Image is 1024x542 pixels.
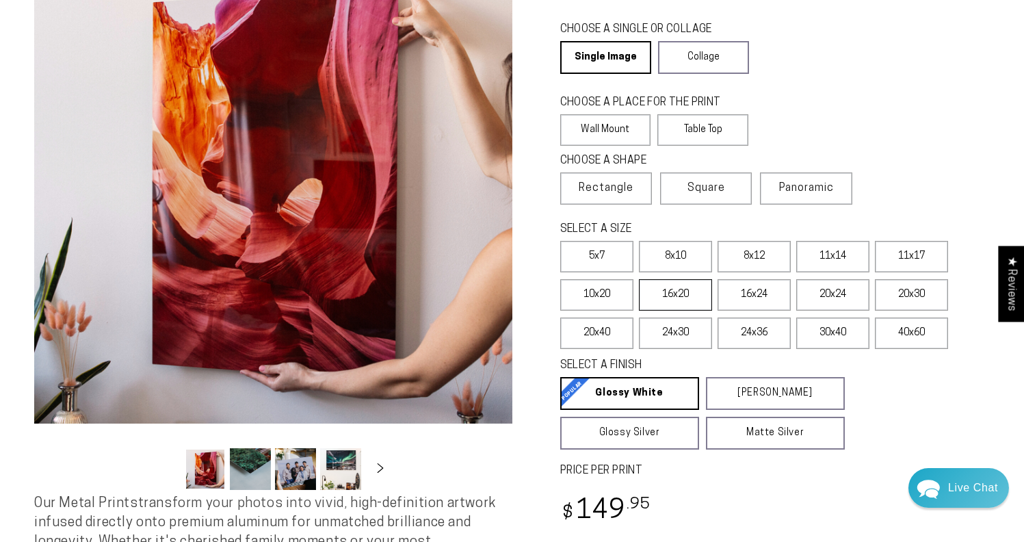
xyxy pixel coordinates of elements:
[998,246,1024,322] div: Click to open Judge.me floating reviews tab
[687,180,725,196] span: Square
[639,318,712,349] label: 24x30
[365,454,395,485] button: Slide right
[627,497,651,513] sup: .95
[230,448,271,490] button: Load image 2 in gallery view
[560,22,737,38] legend: CHOOSE A SINGLE OR COLLAGE
[560,222,813,237] legend: SELECT A SIZE
[875,279,948,311] label: 20x30
[560,241,633,272] label: 5x7
[706,377,845,410] a: [PERSON_NAME]
[875,241,948,272] label: 11x17
[185,448,226,490] button: Load image 1 in gallery view
[718,279,791,311] label: 16x24
[658,41,749,74] a: Collage
[560,377,699,410] a: Glossy White
[706,417,845,450] a: Matte Silver
[560,95,736,111] legend: CHOOSE A PLACE FOR THE PRINT
[562,504,574,523] span: $
[560,153,738,169] legend: CHOOSE A SHAPE
[657,114,748,146] label: Table Top
[948,468,998,508] div: Contact Us Directly
[560,318,633,349] label: 20x40
[718,318,791,349] label: 24x36
[150,454,181,485] button: Slide left
[639,241,712,272] label: 8x10
[796,318,869,349] label: 30x40
[908,468,1009,508] div: Chat widget toggle
[320,448,361,490] button: Load image 4 in gallery view
[875,318,948,349] label: 40x60
[560,114,651,146] label: Wall Mount
[639,279,712,311] label: 16x20
[560,417,699,450] a: Glossy Silver
[560,279,633,311] label: 10x20
[275,448,316,490] button: Load image 3 in gallery view
[579,180,633,196] span: Rectangle
[718,241,791,272] label: 8x12
[779,183,834,194] span: Panoramic
[560,498,651,525] bdi: 149
[560,41,651,74] a: Single Image
[796,279,869,311] label: 20x24
[560,463,990,479] label: PRICE PER PRINT
[560,358,813,374] legend: SELECT A FINISH
[796,241,869,272] label: 11x14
